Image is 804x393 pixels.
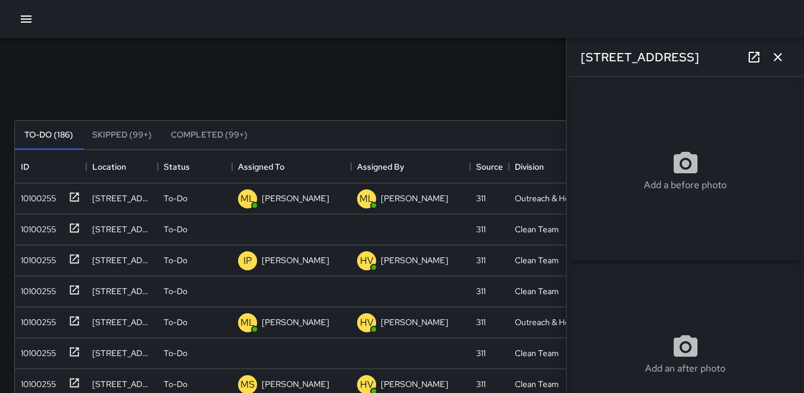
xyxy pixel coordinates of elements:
div: Assigned By [357,150,404,183]
p: [PERSON_NAME] [381,254,448,266]
p: HV [360,378,374,392]
p: [PERSON_NAME] [262,254,329,266]
div: 311 [476,223,486,235]
p: [PERSON_NAME] [262,192,329,204]
div: 10100255 [16,280,56,297]
p: To-Do [164,285,187,297]
div: 10100255 [16,219,56,235]
div: Outreach & Hospitality [515,192,577,204]
div: Status [164,150,190,183]
p: ML [240,192,255,206]
div: Assigned To [238,150,284,183]
div: ID [15,150,86,183]
div: Clean Team [515,223,559,235]
div: 311 [476,192,486,204]
div: Clean Team [515,378,559,390]
div: 311 [476,378,486,390]
p: MS [240,378,255,392]
button: Skipped (99+) [83,121,161,149]
div: ID [21,150,29,183]
div: 801 Jessie Street [92,378,152,390]
div: Division [515,150,544,183]
div: 311 [476,285,486,297]
div: 1101 Market Street [92,223,152,235]
p: To-Do [164,223,187,235]
p: HV [360,316,374,330]
div: 10100255 [16,249,56,266]
div: Clean Team [515,285,559,297]
p: To-Do [164,192,187,204]
p: IP [243,254,252,268]
div: 517 Natoma Street [92,192,152,204]
div: 644 Stevenson Street [92,347,152,359]
p: [PERSON_NAME] [262,378,329,390]
p: To-Do [164,254,187,266]
div: 311 [476,347,486,359]
div: 10100255 [16,311,56,328]
div: 1231 Market Street [92,285,152,297]
div: 10100255 [16,342,56,359]
div: Assigned To [232,150,351,183]
div: Source [476,150,503,183]
div: Outreach & Hospitality [515,316,577,328]
div: 311 [476,316,486,328]
div: Location [86,150,158,183]
p: [PERSON_NAME] [381,378,448,390]
button: Completed (99+) [161,121,257,149]
div: Location [92,150,126,183]
div: 517 Natoma Street [92,316,152,328]
div: Clean Team [515,347,559,359]
p: HV [360,254,374,268]
p: ML [359,192,374,206]
div: Source [470,150,509,183]
div: 10100255 [16,373,56,390]
div: 311 [476,254,486,266]
button: To-Do (186) [15,121,83,149]
div: Assigned By [351,150,470,183]
p: [PERSON_NAME] [381,192,448,204]
div: Status [158,150,232,183]
div: 10100255 [16,188,56,204]
p: To-Do [164,378,187,390]
div: Division [509,150,583,183]
div: 457 Jessie Street [92,254,152,266]
p: ML [240,316,255,330]
div: Clean Team [515,254,559,266]
p: [PERSON_NAME] [262,316,329,328]
p: To-Do [164,347,187,359]
p: [PERSON_NAME] [381,316,448,328]
p: To-Do [164,316,187,328]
